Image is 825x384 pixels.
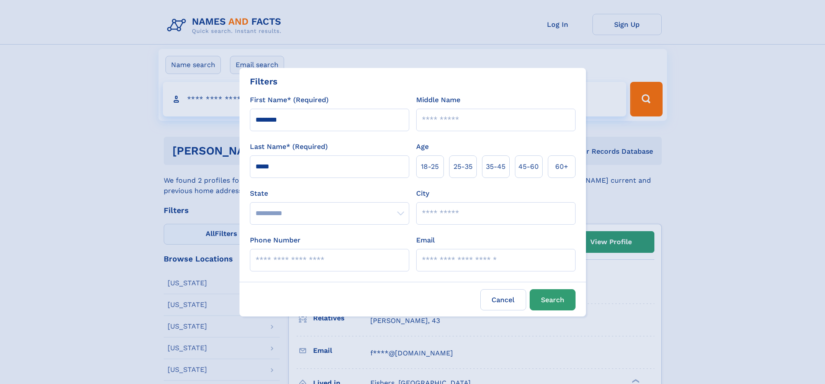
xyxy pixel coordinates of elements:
span: 60+ [555,161,568,172]
label: Last Name* (Required) [250,142,328,152]
label: Email [416,235,435,245]
label: Cancel [480,289,526,310]
span: 25‑35 [453,161,472,172]
label: Age [416,142,429,152]
span: 35‑45 [486,161,505,172]
div: Filters [250,75,278,88]
label: City [416,188,429,199]
button: Search [530,289,576,310]
label: First Name* (Required) [250,95,329,105]
span: 18‑25 [421,161,439,172]
span: 45‑60 [518,161,539,172]
label: Phone Number [250,235,301,245]
label: State [250,188,409,199]
label: Middle Name [416,95,460,105]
